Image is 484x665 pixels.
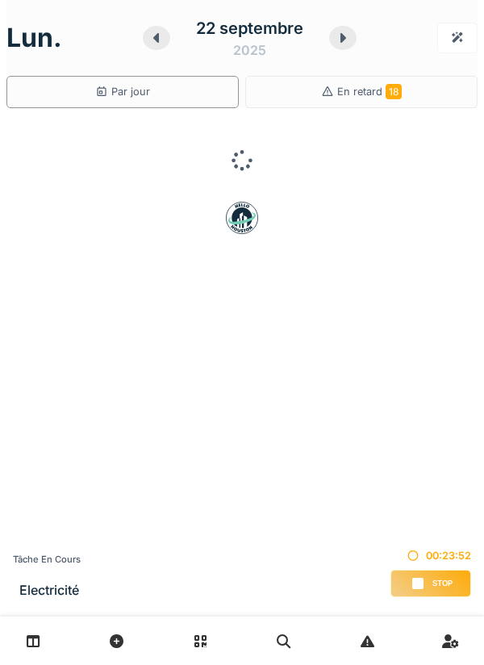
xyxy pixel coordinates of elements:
[432,578,453,589] span: Stop
[390,548,471,563] div: 00:23:52
[233,40,266,60] div: 2025
[19,583,81,598] h3: Electricité
[13,553,81,567] div: Tâche en cours
[386,84,402,99] span: 18
[196,16,303,40] div: 22 septembre
[337,86,402,98] span: En retard
[6,23,62,53] h1: lun.
[226,202,258,234] img: badge-BVDL4wpA.svg
[95,84,150,99] div: Par jour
